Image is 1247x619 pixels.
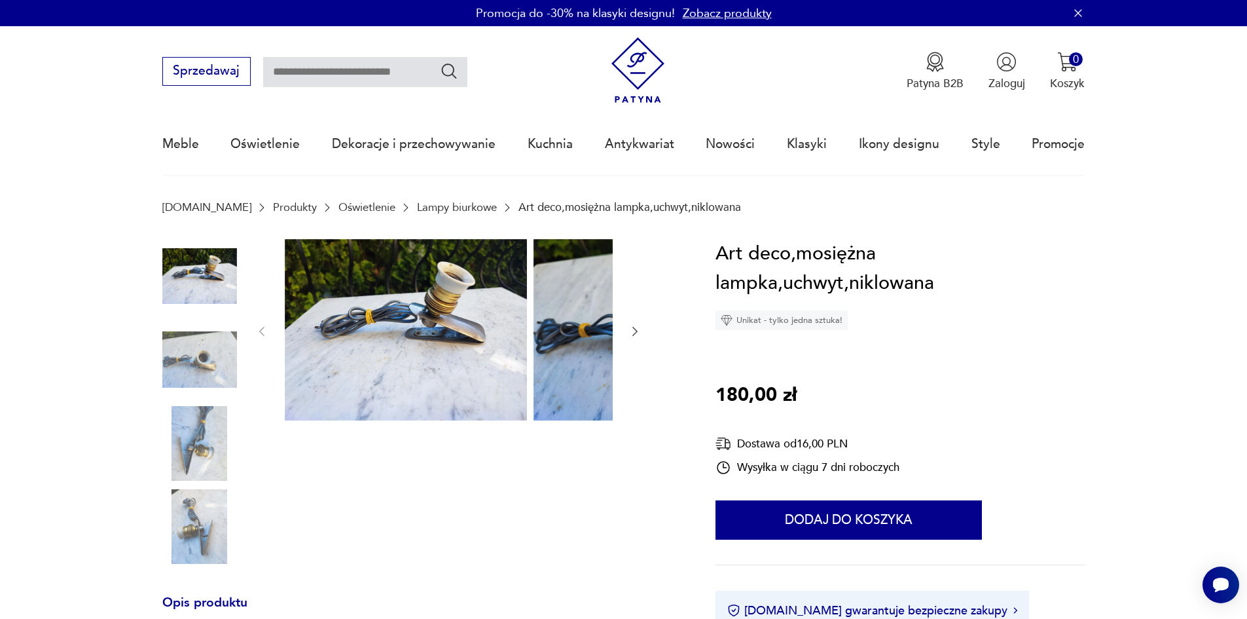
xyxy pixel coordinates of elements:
[162,67,251,77] a: Sprzedawaj
[605,37,671,103] img: Patyna - sklep z meblami i dekoracjami vintage
[907,76,964,91] p: Patyna B2B
[907,52,964,91] a: Ikona medaluPatyna B2B
[988,52,1025,91] button: Zaloguj
[1032,114,1085,174] a: Promocje
[988,76,1025,91] p: Zaloguj
[605,114,674,174] a: Antykwariat
[971,114,1000,174] a: Style
[162,57,251,86] button: Sprzedawaj
[162,322,237,397] img: Zdjęcie produktu Art deco,mosiężna lampka,uchwyt,niklowana
[1069,52,1083,66] div: 0
[162,239,237,314] img: Zdjęcie produktu Art deco,mosiężna lampka,uchwyt,niklowana
[476,5,675,22] p: Promocja do -30% na klasyki designu!
[338,201,395,214] a: Oświetlenie
[715,500,982,540] button: Dodaj do koszyka
[715,381,797,411] p: 180,00 zł
[715,460,899,476] div: Wysyłka w ciągu 7 dni roboczych
[273,201,317,214] a: Produkty
[533,239,776,421] img: Zdjęcie produktu Art deco,mosiężna lampka,uchwyt,niklowana
[727,604,740,617] img: Ikona certyfikatu
[162,201,251,214] a: [DOMAIN_NAME]
[1013,607,1017,614] img: Ikona strzałki w prawo
[162,406,237,481] img: Zdjęcie produktu Art deco,mosiężna lampka,uchwyt,niklowana
[727,603,1017,619] button: [DOMAIN_NAME] gwarantuje bezpieczne zakupy
[907,52,964,91] button: Patyna B2B
[996,52,1017,72] img: Ikonka użytkownika
[417,201,497,214] a: Lampy biurkowe
[1057,52,1077,72] img: Ikona koszyka
[715,436,731,452] img: Ikona dostawy
[230,114,300,174] a: Oświetlenie
[787,114,827,174] a: Klasyki
[1050,52,1085,91] button: 0Koszyk
[332,114,496,174] a: Dekoracje i przechowywanie
[1050,76,1085,91] p: Koszyk
[162,489,237,564] img: Zdjęcie produktu Art deco,mosiężna lampka,uchwyt,niklowana
[1202,567,1239,603] iframe: Smartsupp widget button
[440,62,459,81] button: Szukaj
[706,114,755,174] a: Nowości
[715,310,848,330] div: Unikat - tylko jedna sztuka!
[162,114,199,174] a: Meble
[285,239,527,421] img: Zdjęcie produktu Art deco,mosiężna lampka,uchwyt,niklowana
[715,239,1085,299] h1: Art deco,mosiężna lampka,uchwyt,niklowana
[528,114,573,174] a: Kuchnia
[683,5,772,22] a: Zobacz produkty
[859,114,939,174] a: Ikony designu
[721,314,732,326] img: Ikona diamentu
[518,201,741,214] p: Art deco,mosiężna lampka,uchwyt,niklowana
[715,436,899,452] div: Dostawa od 16,00 PLN
[925,52,945,72] img: Ikona medalu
